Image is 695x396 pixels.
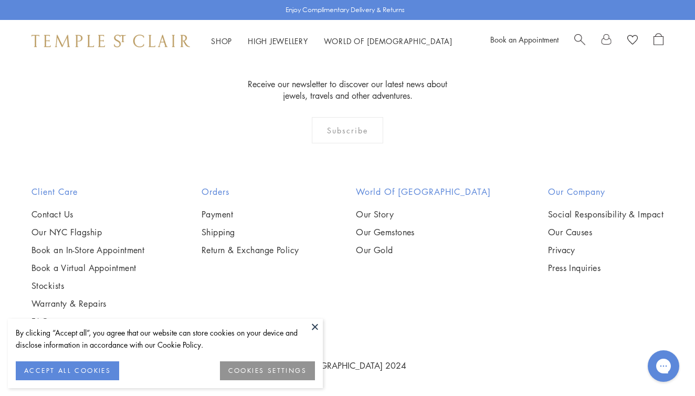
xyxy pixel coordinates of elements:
a: Our Gemstones [356,226,491,238]
h2: Orders [202,185,299,198]
a: FAQs [31,316,144,327]
h2: Client Care [31,185,144,198]
div: By clicking “Accept all”, you agree that our website can store cookies on your device and disclos... [16,327,315,351]
p: Enjoy Complimentary Delivery & Returns [286,5,405,15]
a: Return & Exchange Policy [202,244,299,256]
a: Open Shopping Bag [654,33,664,49]
button: ACCEPT ALL COOKIES [16,361,119,380]
a: Our Causes [548,226,664,238]
a: ShopShop [211,36,232,46]
h2: Our Company [548,185,664,198]
a: Social Responsibility & Impact [548,209,664,220]
a: Our Story [356,209,491,220]
iframe: Gorgias live chat messenger [643,347,685,385]
a: World of [DEMOGRAPHIC_DATA]World of [DEMOGRAPHIC_DATA] [324,36,452,46]
a: Payment [202,209,299,220]
p: Receive our newsletter to discover our latest news about jewels, travels and other adventures. [241,78,454,101]
a: © [GEOGRAPHIC_DATA] 2024 [289,360,406,371]
a: Contact Us [31,209,144,220]
div: Subscribe [312,117,384,143]
a: Book an Appointment [490,34,559,45]
img: Temple St. Clair [31,35,190,47]
a: Press Inquiries [548,262,664,274]
a: Book an In-Store Appointment [31,244,144,256]
nav: Main navigation [211,35,452,48]
a: Book a Virtual Appointment [31,262,144,274]
h2: World of [GEOGRAPHIC_DATA] [356,185,491,198]
a: Search [574,33,585,49]
a: Warranty & Repairs [31,298,144,309]
a: Shipping [202,226,299,238]
a: Our Gold [356,244,491,256]
a: Our NYC Flagship [31,226,144,238]
a: Privacy [548,244,664,256]
button: COOKIES SETTINGS [220,361,315,380]
a: High JewelleryHigh Jewellery [248,36,308,46]
a: Stockists [31,280,144,291]
a: View Wishlist [627,33,638,49]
